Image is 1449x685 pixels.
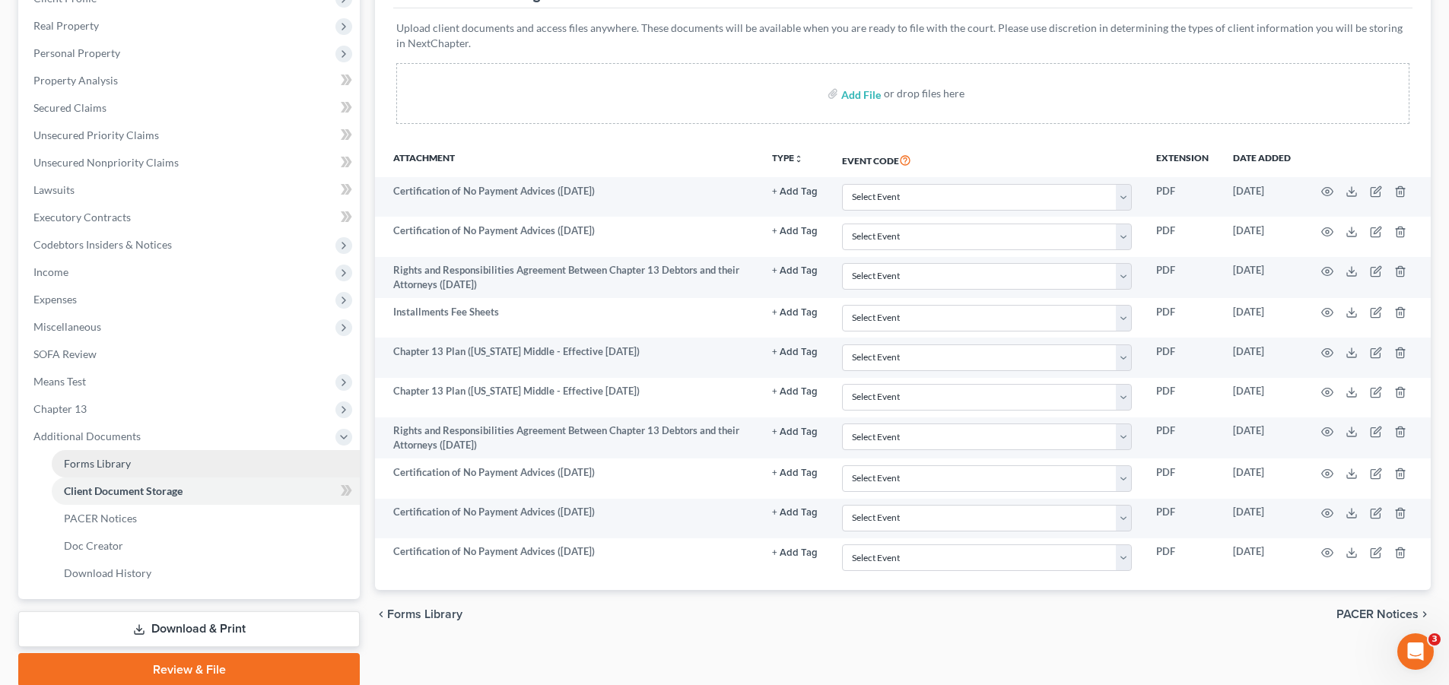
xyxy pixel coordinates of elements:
[1221,378,1303,417] td: [DATE]
[772,427,818,437] button: + Add Tag
[772,344,818,359] a: + Add Tag
[375,378,760,417] td: Chapter 13 Plan ([US_STATE] Middle - Effective [DATE])
[1221,417,1303,459] td: [DATE]
[772,387,818,397] button: + Add Tag
[772,347,818,357] button: + Add Tag
[772,263,818,277] a: + Add Tag
[33,320,101,333] span: Miscellaneous
[1221,257,1303,299] td: [DATE]
[772,423,818,438] a: + Add Tag
[1221,538,1303,578] td: [DATE]
[772,544,818,559] a: + Add Tag
[33,293,77,306] span: Expenses
[52,450,360,477] a: Forms Library
[375,298,760,338] td: Installments Fee Sheets
[1221,338,1303,377] td: [DATE]
[1144,217,1221,256] td: PDF
[33,211,131,224] span: Executory Contracts
[772,227,818,236] button: + Add Tag
[21,94,360,122] a: Secured Claims
[1428,633,1441,645] span: 3
[772,184,818,198] a: + Add Tag
[375,499,760,538] td: Certification of No Payment Advices ([DATE])
[1144,298,1221,338] td: PDF
[33,375,86,388] span: Means Test
[1221,142,1303,177] th: Date added
[772,505,818,519] a: + Add Tag
[33,19,99,32] span: Real Property
[375,338,760,377] td: Chapter 13 Plan ([US_STATE] Middle - Effective [DATE])
[375,217,760,256] td: Certification of No Payment Advices ([DATE])
[33,265,68,278] span: Income
[1144,417,1221,459] td: PDF
[33,74,118,87] span: Property Analysis
[375,608,462,620] button: chevron_left Forms Library
[772,305,818,319] a: + Add Tag
[794,154,803,163] i: unfold_more
[33,238,172,251] span: Codebtors Insiders & Notices
[772,308,818,318] button: + Add Tag
[387,608,462,620] span: Forms Library
[33,347,97,360] span: SOFA Review
[33,430,141,442] span: Additional Documents
[1336,608,1419,620] span: PACER Notices
[772,384,818,398] a: + Add Tag
[375,417,760,459] td: Rights and Responsibilities Agreement Between Chapter 13 Debtors and their Attorneys ([DATE])
[772,266,818,276] button: + Add Tag
[375,177,760,217] td: Certification of No Payment Advices ([DATE])
[1336,608,1431,620] button: PACER Notices chevron_right
[33,128,159,141] span: Unsecured Priority Claims
[21,149,360,176] a: Unsecured Nonpriority Claims
[1144,538,1221,578] td: PDF
[772,548,818,558] button: + Add Tag
[52,505,360,532] a: PACER Notices
[1397,633,1434,670] iframe: Intercom live chat
[1144,338,1221,377] td: PDF
[1144,257,1221,299] td: PDF
[375,538,760,578] td: Certification of No Payment Advices ([DATE])
[1221,298,1303,338] td: [DATE]
[396,21,1409,51] p: Upload client documents and access files anywhere. These documents will be available when you are...
[64,512,137,525] span: PACER Notices
[375,142,760,177] th: Attachment
[1144,142,1221,177] th: Extension
[52,477,360,505] a: Client Document Storage
[1144,499,1221,538] td: PDF
[1419,608,1431,620] i: chevron_right
[1144,177,1221,217] td: PDF
[772,154,803,163] button: TYPEunfold_more
[21,341,360,368] a: SOFA Review
[884,86,964,101] div: or drop files here
[772,465,818,480] a: + Add Tag
[1221,177,1303,217] td: [DATE]
[33,183,75,196] span: Lawsuits
[64,566,151,579] span: Download History
[21,122,360,149] a: Unsecured Priority Claims
[21,67,360,94] a: Property Analysis
[772,224,818,238] a: + Add Tag
[1221,499,1303,538] td: [DATE]
[64,539,123,552] span: Doc Creator
[772,508,818,518] button: + Add Tag
[64,484,183,497] span: Client Document Storage
[375,458,760,498] td: Certification of No Payment Advices ([DATE])
[52,532,360,560] a: Doc Creator
[772,187,818,197] button: + Add Tag
[375,257,760,299] td: Rights and Responsibilities Agreement Between Chapter 13 Debtors and their Attorneys ([DATE])
[33,46,120,59] span: Personal Property
[18,611,360,647] a: Download & Print
[1221,217,1303,256] td: [DATE]
[33,101,106,114] span: Secured Claims
[52,560,360,587] a: Download History
[375,608,387,620] i: chevron_left
[1144,378,1221,417] td: PDF
[21,176,360,204] a: Lawsuits
[21,204,360,231] a: Executory Contracts
[830,142,1144,177] th: Event Code
[772,468,818,478] button: + Add Tag
[33,156,179,169] span: Unsecured Nonpriority Claims
[64,457,131,470] span: Forms Library
[33,402,87,415] span: Chapter 13
[1144,458,1221,498] td: PDF
[1221,458,1303,498] td: [DATE]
